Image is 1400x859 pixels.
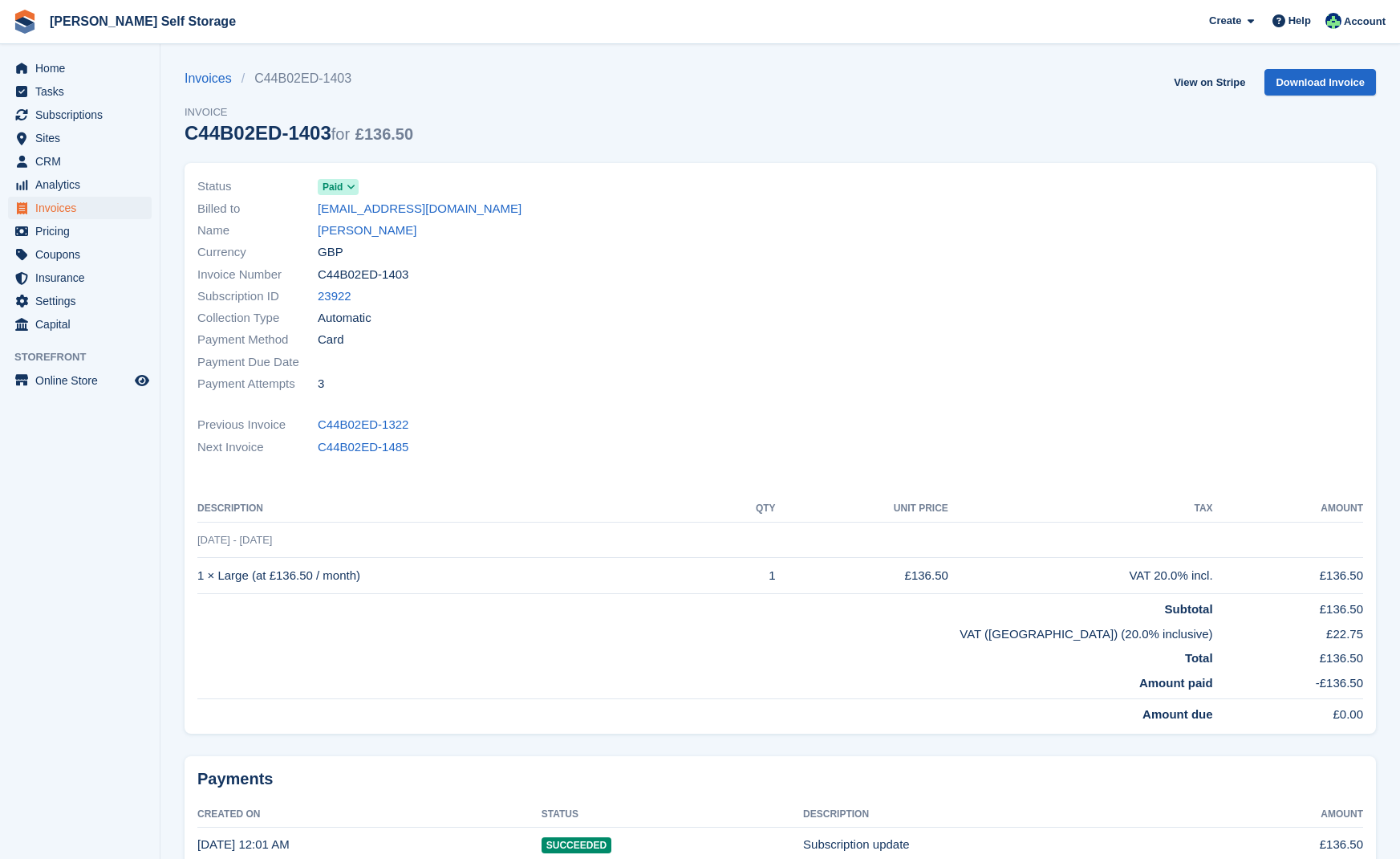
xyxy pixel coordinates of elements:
[35,197,132,219] span: Invoices
[8,313,152,336] a: menu
[35,173,132,196] span: Analytics
[197,287,318,306] span: Subscription ID
[185,69,413,88] nav: breadcrumbs
[318,287,351,306] a: 23922
[197,243,318,262] span: Currency
[323,180,343,194] span: Paid
[197,416,318,434] span: Previous Invoice
[8,104,152,126] a: menu
[197,177,318,196] span: Status
[13,10,37,34] img: stora-icon-8386f47178a22dfd0bd8f6a31ec36ba5ce8667c1dd55bd0f319d3a0aa187defe.svg
[1213,668,1363,699] td: -£136.50
[803,802,1200,828] th: Description
[1165,602,1213,616] strong: Subtotal
[1325,13,1341,29] img: Dafydd Pritchard
[197,837,290,851] time: 2024-01-26 00:01:49 UTC
[197,353,318,372] span: Payment Due Date
[8,57,152,79] a: menu
[318,177,359,196] a: Paid
[197,200,318,218] span: Billed to
[1213,643,1363,668] td: £136.50
[1142,707,1213,721] strong: Amount due
[197,266,318,284] span: Invoice Number
[8,127,152,149] a: menu
[1344,14,1386,30] span: Account
[1185,651,1213,665] strong: Total
[197,222,318,240] span: Name
[776,558,948,594] td: £136.50
[331,125,350,143] span: for
[8,267,152,289] a: menu
[35,104,132,126] span: Subscriptions
[35,313,132,336] span: Capital
[35,369,132,392] span: Online Store
[318,309,371,328] span: Automatic
[542,802,803,828] th: Status
[318,416,408,434] a: C44B02ED-1322
[948,567,1213,585] div: VAT 20.0% incl.
[1139,676,1213,690] strong: Amount paid
[8,197,152,219] a: menu
[1213,619,1363,644] td: £22.75
[318,243,343,262] span: GBP
[1213,558,1363,594] td: £136.50
[35,127,132,149] span: Sites
[8,243,152,266] a: menu
[948,496,1213,522] th: Tax
[1200,802,1363,828] th: Amount
[1209,13,1241,29] span: Create
[8,220,152,242] a: menu
[197,769,1363,789] h2: Payments
[8,173,152,196] a: menu
[197,309,318,328] span: Collection Type
[1213,699,1363,724] td: £0.00
[197,331,318,349] span: Payment Method
[197,496,713,522] th: Description
[1213,594,1363,619] td: £136.50
[197,375,318,393] span: Payment Attempts
[542,837,611,853] span: Succeeded
[197,558,713,594] td: 1 × Large (at £136.50 / month)
[35,220,132,242] span: Pricing
[8,150,152,173] a: menu
[132,371,152,390] a: Preview store
[197,802,542,828] th: Created On
[197,438,318,457] span: Next Invoice
[318,375,324,393] span: 3
[35,80,132,103] span: Tasks
[8,80,152,103] a: menu
[35,290,132,312] span: Settings
[318,200,521,218] a: [EMAIL_ADDRESS][DOMAIN_NAME]
[8,290,152,312] a: menu
[185,69,241,88] a: Invoices
[14,349,160,365] span: Storefront
[35,267,132,289] span: Insurance
[318,266,408,284] span: C44B02ED-1403
[318,222,416,240] a: [PERSON_NAME]
[1213,496,1363,522] th: Amount
[43,8,242,35] a: [PERSON_NAME] Self Storage
[776,496,948,522] th: Unit Price
[185,104,413,120] span: Invoice
[35,243,132,266] span: Coupons
[713,496,776,522] th: QTY
[197,619,1213,644] td: VAT ([GEOGRAPHIC_DATA]) (20.0% inclusive)
[197,534,272,546] span: [DATE] - [DATE]
[35,150,132,173] span: CRM
[8,369,152,392] a: menu
[713,558,776,594] td: 1
[1288,13,1311,29] span: Help
[35,57,132,79] span: Home
[1167,69,1252,96] a: View on Stripe
[185,122,413,144] div: C44B02ED-1403
[318,438,408,457] a: C44B02ED-1485
[1264,69,1376,96] a: Download Invoice
[355,125,413,143] span: £136.50
[318,331,344,349] span: Card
